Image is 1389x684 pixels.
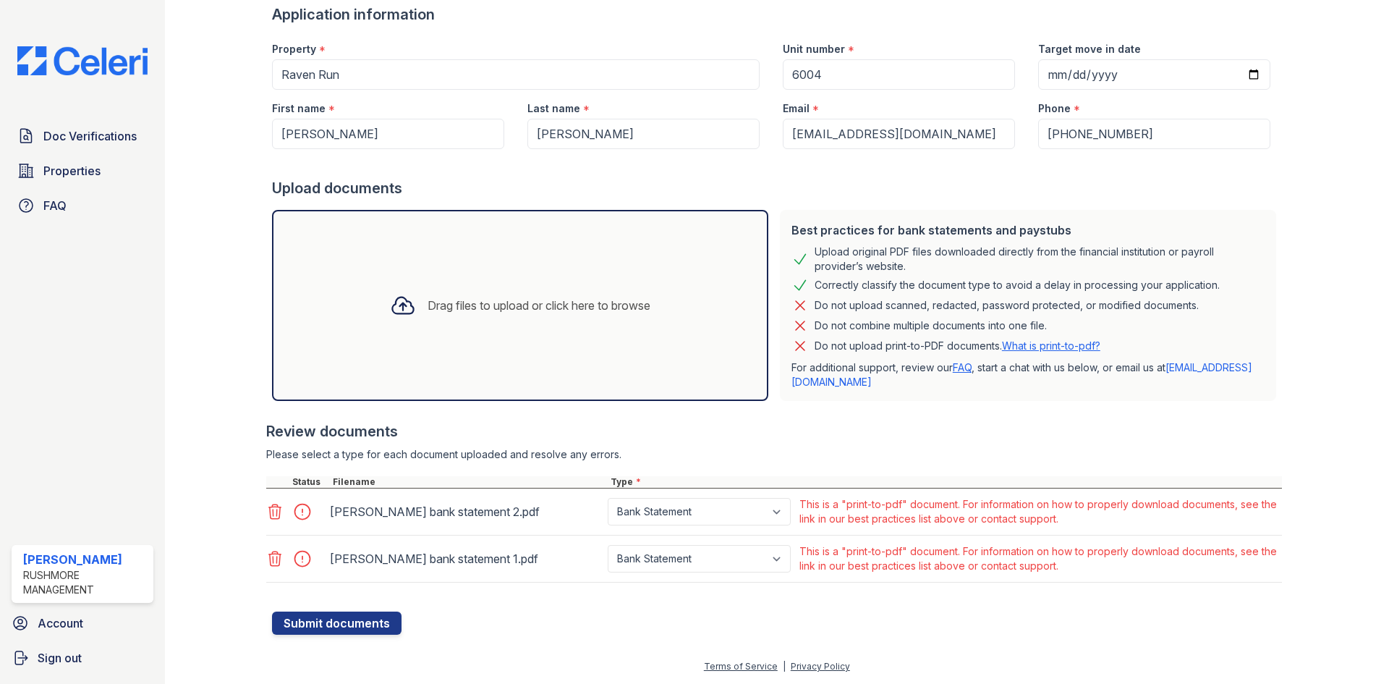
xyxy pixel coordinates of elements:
label: Target move in date [1038,42,1141,56]
label: Unit number [783,42,845,56]
a: Terms of Service [704,661,778,672]
div: Rushmore Management [23,568,148,597]
p: Do not upload print-to-PDF documents. [815,339,1100,353]
a: Privacy Policy [791,661,850,672]
span: FAQ [43,197,67,214]
div: This is a "print-to-pdf" document. For information on how to properly download documents, see the... [799,544,1279,573]
div: [PERSON_NAME] [23,551,148,568]
div: Status [289,476,330,488]
div: Upload documents [272,178,1282,198]
label: Property [272,42,316,56]
button: Submit documents [272,612,402,635]
div: | [783,661,786,672]
label: Last name [527,101,580,116]
div: Review documents [266,421,1282,442]
a: Properties [12,156,153,185]
div: Do not combine multiple documents into one file. [815,317,1047,334]
label: Phone [1038,101,1071,116]
span: Doc Verifications [43,127,137,145]
label: Email [783,101,810,116]
p: For additional support, review our , start a chat with us below, or email us at [791,360,1265,389]
div: Application information [272,4,1282,25]
div: This is a "print-to-pdf" document. For information on how to properly download documents, see the... [799,497,1279,526]
div: Best practices for bank statements and paystubs [791,221,1265,239]
div: Filename [330,476,608,488]
div: Do not upload scanned, redacted, password protected, or modified documents. [815,297,1199,314]
img: CE_Logo_Blue-a8612792a0a2168367f1c8372b55b34899dd931a85d93a1a3d3e32e68fde9ad4.png [6,46,159,75]
span: Properties [43,162,101,180]
div: Drag files to upload or click here to browse [428,297,650,314]
div: Upload original PDF files downloaded directly from the financial institution or payroll provider’... [815,245,1265,274]
span: Sign out [38,649,82,667]
a: FAQ [953,361,972,373]
a: What is print-to-pdf? [1002,339,1100,352]
div: Type [608,476,1282,488]
a: FAQ [12,191,153,220]
div: [PERSON_NAME] bank statement 1.pdf [330,547,602,570]
label: First name [272,101,326,116]
div: Correctly classify the document type to avoid a delay in processing your application. [815,276,1220,294]
a: Doc Verifications [12,122,153,151]
div: [PERSON_NAME] bank statement 2.pdf [330,500,602,523]
div: Please select a type for each document uploaded and resolve any errors. [266,447,1282,462]
span: Account [38,615,83,632]
a: Sign out [6,643,159,672]
a: Account [6,609,159,638]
